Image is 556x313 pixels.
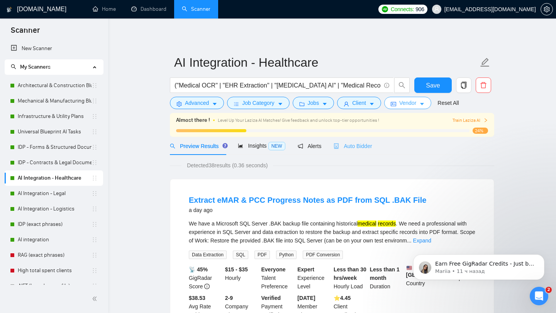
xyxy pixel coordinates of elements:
[225,295,233,301] b: 2-9
[18,155,92,170] a: IDP - Contracts & Legal Documents
[5,25,46,41] span: Scanner
[18,170,92,186] a: AI Integration - Healthcare
[5,247,103,263] li: RAG (exact phrases)
[399,99,416,107] span: Vendor
[5,263,103,278] li: High total spent clients
[5,217,103,232] li: IDP (exact phrases)
[402,238,556,292] iframe: Intercom notifications сообщение
[92,190,98,197] span: holder
[92,144,98,150] span: holder
[238,143,285,149] span: Insights
[453,117,488,124] button: Train Laziza AI
[391,101,396,107] span: idcard
[530,287,548,305] iframe: Intercom live chat
[476,77,491,93] button: delete
[334,143,372,149] span: Auto Bidder
[334,266,366,281] b: Less than 30 hrs/week
[395,82,409,89] span: search
[18,278,92,294] a: .NET (based on profile)
[187,265,224,291] div: GigRadar Score
[92,283,98,289] span: holder
[204,284,210,289] span: info-circle
[541,6,553,12] a: setting
[18,217,92,232] a: IDP (exact phrases)
[176,101,182,107] span: setting
[170,143,175,149] span: search
[7,3,12,16] img: logo
[189,196,426,204] a: Extract eMAR & PCC Progress Notes as PDF from SQL .BAK File
[5,201,103,217] li: AI Integration - Logistics
[414,77,452,93] button: Save
[5,186,103,201] li: AI Integration - Legal
[352,99,366,107] span: Client
[170,97,224,109] button: settingAdvancedcaret-down
[92,221,98,227] span: holder
[407,237,412,244] span: ...
[456,77,471,93] button: copy
[391,5,414,13] span: Connects:
[332,265,368,291] div: Hourly Load
[358,220,376,227] mark: medical
[175,81,381,90] input: Search Freelance Jobs...
[437,99,459,107] a: Reset All
[476,82,491,89] span: delete
[233,251,248,259] span: SQL
[18,93,92,109] a: Mechanical & Manufacturing Blueprints
[5,140,103,155] li: IDP - Forms & Structured Documents
[18,140,92,155] a: IDP - Forms & Structured Documents
[20,64,51,70] span: My Scanners
[18,186,92,201] a: AI Integration - Legal
[92,268,98,274] span: holder
[413,237,431,244] a: Expand
[260,265,296,291] div: Talent Preference
[92,82,98,89] span: holder
[382,6,388,12] img: upwork-logo.png
[298,143,322,149] span: Alerts
[384,83,389,88] span: info-circle
[378,220,396,227] mark: records
[18,109,92,124] a: Infrastructure & Utility Plans
[18,232,92,247] a: AI integration
[92,295,100,303] span: double-left
[456,82,471,89] span: copy
[480,57,490,67] span: edit
[92,175,98,181] span: holder
[368,265,405,291] div: Duration
[5,78,103,93] li: Architectural & Construction Blueprints
[18,124,92,140] a: Universal Blueprint AI Tasks
[92,206,98,212] span: holder
[18,247,92,263] a: RAG (exact phrases)
[261,295,281,301] b: Verified
[276,251,297,259] span: Python
[5,124,103,140] li: Universal Blueprint AI Tasks
[174,53,478,72] input: Scanner name...
[225,266,248,273] b: $15 - $35
[189,219,475,245] div: We have a Microsoft SQL Server .BAK backup file containing historical . We need a professional wi...
[11,41,97,56] a: New Scanner
[92,237,98,243] span: holder
[546,287,552,293] span: 2
[434,7,439,12] span: user
[384,97,431,109] button: idcardVendorcaret-down
[189,251,227,259] span: Data Extraction
[93,6,116,12] a: homeHome
[5,278,103,294] li: .NET (based on profile)
[483,118,488,123] span: right
[308,99,319,107] span: Jobs
[298,143,303,149] span: notification
[278,101,283,107] span: caret-down
[473,128,488,134] span: 24%
[212,101,217,107] span: caret-down
[426,81,440,90] span: Save
[5,109,103,124] li: Infrastructure & Utility Plans
[11,64,51,70] span: My Scanners
[370,266,400,281] b: Less than 1 month
[297,295,315,301] b: [DATE]
[293,97,334,109] button: folderJobscaret-down
[322,101,327,107] span: caret-down
[5,41,103,56] li: New Scanner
